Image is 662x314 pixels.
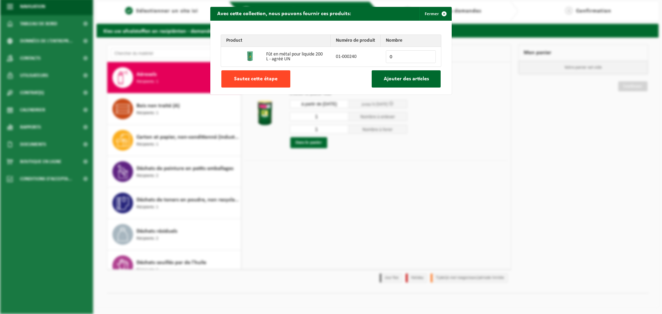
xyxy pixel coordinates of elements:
[372,70,441,88] button: Ajouter des articles
[261,47,331,67] td: Fût en métal pour liquide 200 L - agréé UN
[331,35,381,47] th: Numéro de produit
[381,35,441,47] th: Nombre
[245,51,256,62] img: 01-000240
[419,7,451,21] button: Fermer
[210,7,358,20] h2: Avec cette collection, nous pouvons fournir ces produits:
[331,47,381,67] td: 01-000240
[221,35,331,47] th: Product
[221,70,290,88] button: Sautez cette étape
[234,76,278,82] span: Sautez cette étape
[384,76,429,82] span: Ajouter des articles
